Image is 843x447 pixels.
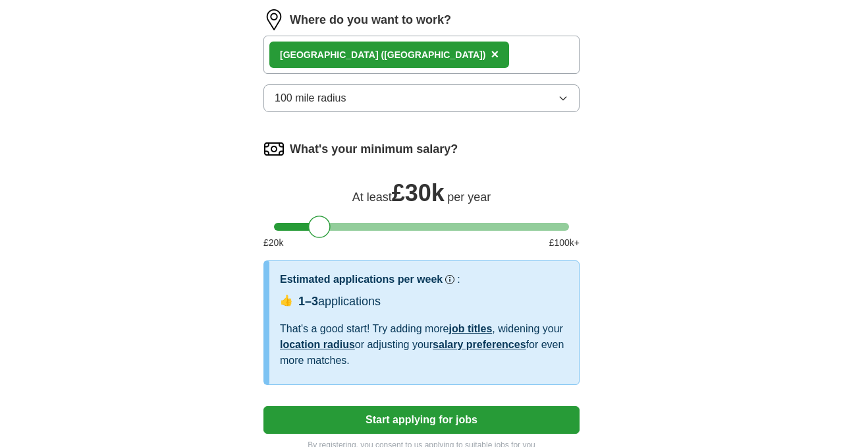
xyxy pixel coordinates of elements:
label: Where do you want to work? [290,11,451,29]
strong: [GEOGRAPHIC_DATA] [280,49,379,60]
label: What's your minimum salary? [290,140,458,158]
span: 100 mile radius [275,90,346,106]
span: 👍 [280,293,293,309]
div: applications [298,293,381,311]
a: location radius [280,339,355,350]
div: That's a good start! Try adding more , widening your or adjusting your for even more matches. [280,321,568,369]
img: salary.png [263,138,285,160]
span: £ 20 k [263,236,283,250]
a: salary preferences [433,339,526,350]
span: £ 30k [392,179,445,206]
button: Start applying for jobs [263,406,580,434]
span: × [491,47,499,61]
img: location.png [263,9,285,30]
span: 1–3 [298,295,318,308]
a: job titles [449,323,493,334]
span: per year [447,191,491,204]
span: At least [352,191,392,204]
h3: : [457,272,460,287]
button: × [491,45,499,65]
button: 100 mile radius [263,84,580,112]
h3: Estimated applications per week [280,272,443,287]
span: ([GEOGRAPHIC_DATA]) [381,49,485,60]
